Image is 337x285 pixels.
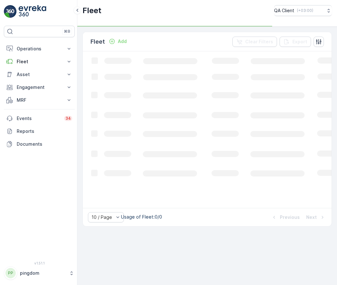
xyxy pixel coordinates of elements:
[245,39,273,45] p: Clear Filters
[17,84,62,91] p: Engagement
[17,46,62,52] p: Operations
[4,42,75,55] button: Operations
[91,37,105,46] p: Fleet
[17,115,60,122] p: Events
[17,58,62,65] p: Fleet
[4,94,75,107] button: MRF
[4,266,75,280] button: PPpingdom
[106,38,129,45] button: Add
[118,38,127,45] p: Add
[4,81,75,94] button: Engagement
[297,8,313,13] p: ( +03:00 )
[17,97,62,103] p: MRF
[232,37,277,47] button: Clear Filters
[4,68,75,81] button: Asset
[306,214,317,220] p: Next
[4,125,75,138] a: Reports
[292,39,307,45] p: Export
[4,55,75,68] button: Fleet
[17,128,72,134] p: Reports
[20,270,66,276] p: pingdom
[306,213,326,221] button: Next
[17,71,62,78] p: Asset
[280,37,311,47] button: Export
[17,141,72,147] p: Documents
[64,29,70,34] p: ⌘B
[82,5,101,16] p: Fleet
[121,214,162,220] p: Usage of Fleet : 0/0
[19,5,46,18] img: logo_light-DOdMpM7g.png
[4,261,75,265] span: v 1.51.1
[274,5,332,16] button: QA Client(+03:00)
[270,213,300,221] button: Previous
[4,112,75,125] a: Events34
[65,116,71,121] p: 34
[4,5,17,18] img: logo
[5,268,16,278] div: PP
[280,214,300,220] p: Previous
[4,138,75,151] a: Documents
[274,7,294,14] p: QA Client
